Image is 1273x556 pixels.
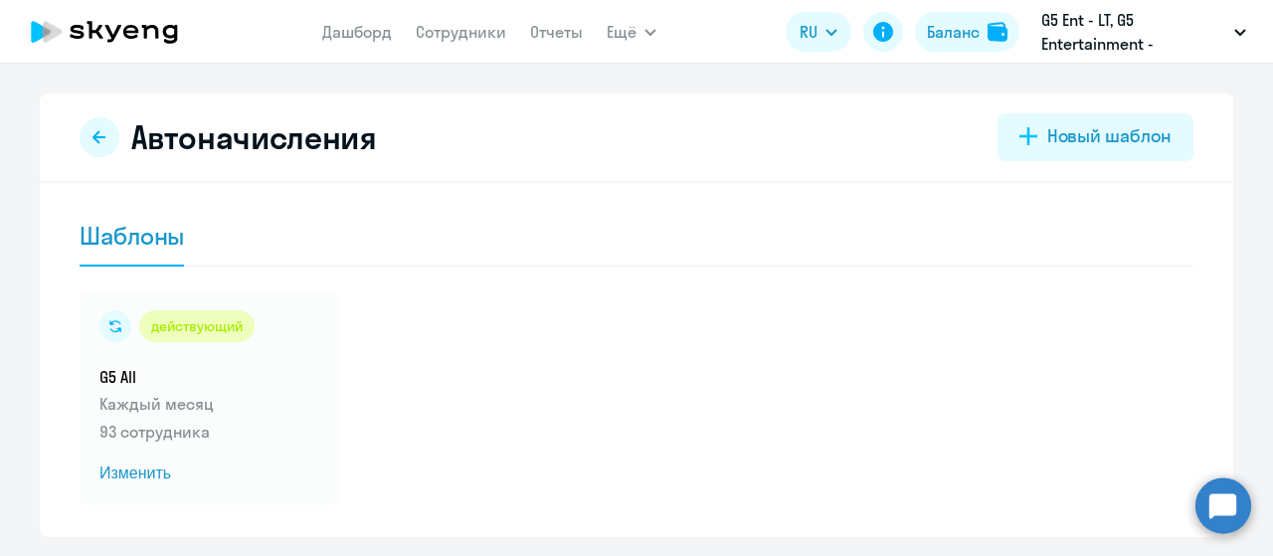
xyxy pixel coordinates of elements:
[607,20,636,44] span: Ещё
[927,20,980,44] div: Баланс
[988,22,1007,42] img: balance
[99,462,320,485] span: Изменить
[99,392,320,416] p: Каждый месяц
[800,20,818,44] span: RU
[1047,123,1172,149] div: Новый шаблон
[607,12,656,52] button: Ещё
[322,22,392,42] a: Дашборд
[416,22,506,42] a: Сотрудники
[1041,8,1226,56] p: G5 Ent - LT, G5 Entertainment - [GEOGRAPHIC_DATA] / G5 Holdings LTD
[80,220,184,252] div: Шаблоны
[530,22,583,42] a: Отчеты
[998,113,1193,161] button: Новый шаблон
[786,12,851,52] button: RU
[99,366,320,388] h5: G5 All
[139,310,255,342] div: действующий
[99,420,320,444] p: 93 сотрудника
[131,117,377,157] h2: Автоначисления
[1031,8,1256,56] button: G5 Ent - LT, G5 Entertainment - [GEOGRAPHIC_DATA] / G5 Holdings LTD
[915,12,1019,52] button: Балансbalance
